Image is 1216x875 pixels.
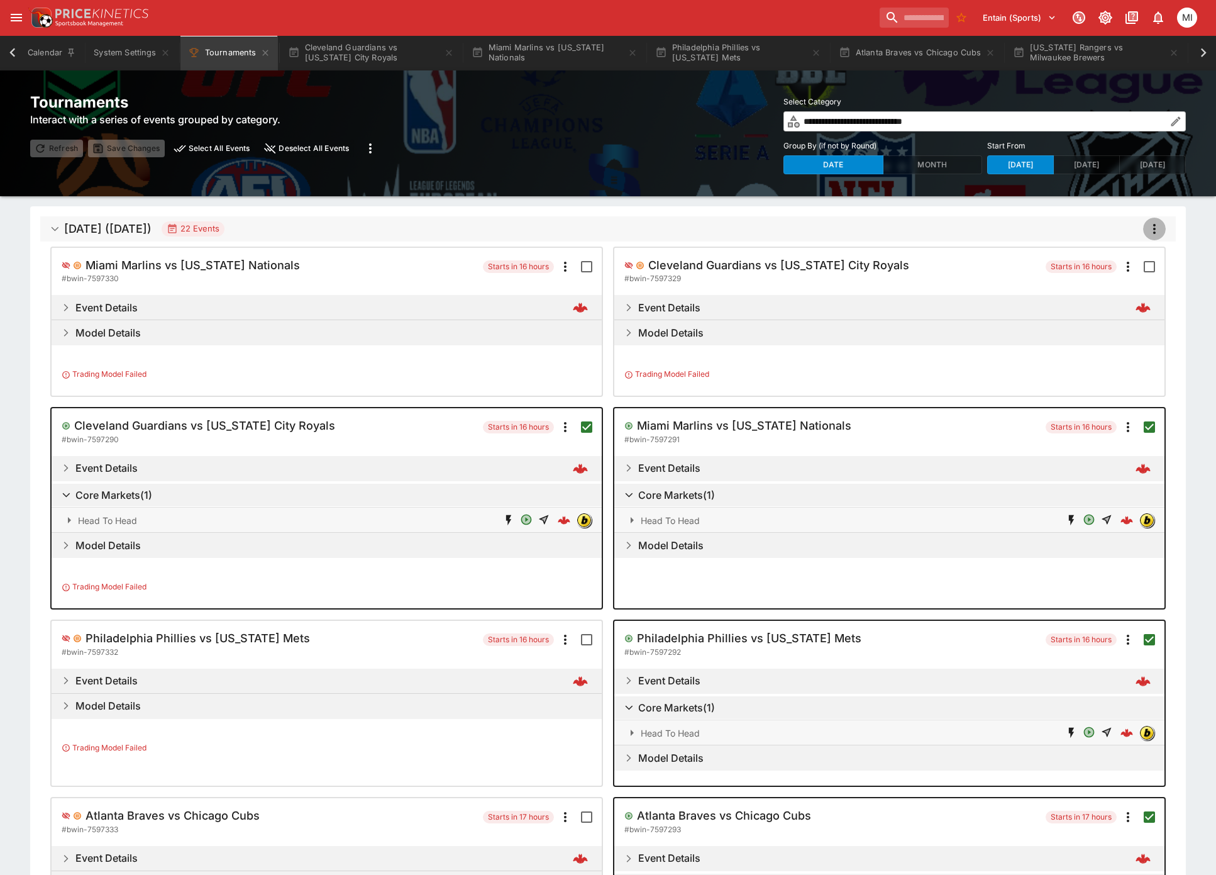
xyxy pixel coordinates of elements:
[62,823,118,836] span: # bwin-7597333
[62,272,119,285] span: # bwin-7597330
[624,261,633,270] svg: Hidden
[75,674,138,688] h6: Event Details
[783,92,1186,111] label: Select Category
[638,462,700,475] h6: Event Details
[1140,513,1154,527] img: bwin
[5,6,28,29] button: open drawer
[75,301,138,315] h6: Event Details
[52,508,602,533] button: Expand
[483,260,554,273] span: Starts in 16 hours
[624,811,633,820] svg: Open
[52,694,602,719] button: Expand
[1081,726,1097,738] svg: Open
[1068,6,1090,29] button: Connected to PK
[86,808,260,823] h5: Atlanta Braves vs Chicago Cubs
[1132,457,1154,480] a: 1fa9b675-6b0e-4044-8390-12eea6a0f87a
[536,513,551,528] span: Straight
[1117,416,1139,438] button: more
[1117,628,1139,651] button: more
[75,462,138,475] h6: Event Details
[783,155,982,174] div: Group By (if not by Round)
[624,433,680,446] span: # bwin-7597291
[554,255,577,278] button: more
[52,295,602,320] button: Expand
[614,669,1164,694] button: Expand
[641,514,700,527] p: Head To Head
[573,851,588,866] img: logo-cerberus--red.svg
[62,369,146,379] span: Trading Model Failed
[180,35,278,70] button: Tournaments
[75,852,138,865] h6: Event Details
[1136,851,1151,866] img: logo-cerberus--red.svg
[30,92,382,112] h2: Tournaments
[614,745,1164,771] button: Expand
[1143,218,1166,240] button: more
[975,8,1064,28] button: Select Tenant
[1099,726,1114,740] span: Straight
[1139,725,1154,740] div: bwin
[614,846,1164,871] button: Expand
[637,808,811,823] h5: Atlanta Braves vs Chicago Cubs
[1120,6,1143,29] button: Documentation
[831,35,1003,70] button: Atlanta Braves vs Chicago Cubs
[40,216,1176,242] button: [DATE] ([DATE])22 Eventsmore
[359,137,382,160] button: more
[1119,155,1186,174] button: [DATE]
[624,369,709,379] span: Trading Model Failed
[1117,806,1139,828] button: more
[52,846,602,871] button: Expand
[73,261,82,270] svg: Suspended
[1120,727,1133,739] img: logo-cerberus--red.svg
[1147,6,1169,29] button: Notifications
[637,631,861,645] h5: Philadelphia Phillies vs [US_STATE] Mets
[62,261,70,270] svg: Hidden
[62,582,146,591] span: Trading Model Failed
[73,634,82,643] svg: Suspended
[1139,513,1154,528] div: bwin
[624,272,681,285] span: # bwin-7597329
[783,155,883,174] button: Date
[30,112,382,127] h6: Interact with a series of events grouped by category.
[1081,726,1097,740] span: [missing translation: 'screens.event.pricing.market.type.BettingOpen']
[1053,155,1120,174] button: [DATE]
[519,513,534,528] span: [missing translation: 'screens.event.pricing.market.type.BettingOpen']
[569,847,592,870] a: c6a4b1ab-1788-4b46-9c1b-cdf84acd0776
[638,301,700,315] h6: Event Details
[573,674,588,689] img: logo-cerberus--red.svg
[75,489,152,502] h6: Core Markets ( 1 )
[569,670,592,693] a: 1d2d8196-c1bf-4270-965b-c7f47ad38366
[1046,811,1117,823] span: Starts in 17 hours
[638,489,715,502] h6: Core Markets ( 1 )
[1120,727,1133,739] div: 836f7397-594f-4694-9338-b20ee35642be
[86,631,310,645] h5: Philadelphia Phillies vs [US_STATE] Mets
[1094,6,1117,29] button: Toggle light/dark mode
[624,421,633,430] svg: Open
[62,433,119,446] span: # bwin-7597290
[558,514,570,527] div: 95a0e5e4-997b-4c5e-bcd1-152d79717d11
[1046,260,1117,273] span: Starts in 16 hours
[638,752,704,765] h6: Model Details
[1136,300,1151,315] div: bf1979a0-4150-48d0-9136-b0948cfba47a
[554,510,574,530] a: 95a0e5e4-997b-4c5e-bcd1-152d79717d11
[624,823,681,836] span: # bwin-7597293
[614,456,1164,481] button: Expand
[573,461,588,476] div: 89802f52-a077-464c-b07c-c87f502c4b88
[636,261,644,270] svg: Suspended
[614,533,1164,558] button: Expand
[62,646,118,659] span: # bwin-7597332
[519,513,534,526] svg: Open
[74,418,335,433] h5: Cleveland Guardians vs [US_STATE] City Royals
[52,320,602,345] button: Expand
[569,296,592,319] a: 61f5fddd-746b-4241-bd5f-cd474d3bbd93
[1136,461,1151,476] img: logo-cerberus--red.svg
[86,35,177,70] button: System Settings
[614,320,1164,345] button: Expand
[1081,513,1097,528] span: [missing translation: 'screens.event.pricing.market.type.BettingOpen']
[64,221,152,236] h5: [DATE] ([DATE])
[951,8,971,28] button: No Bookmarks
[638,701,715,715] h6: Core Markets ( 1 )
[52,533,602,558] button: Expand
[638,674,700,688] h6: Event Details
[1117,510,1137,530] a: 51986b3b-fab3-48ce-8140-35429aed1bfe
[1136,674,1151,689] div: 570e657e-725d-4d86-959b-9dbae43d3ef9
